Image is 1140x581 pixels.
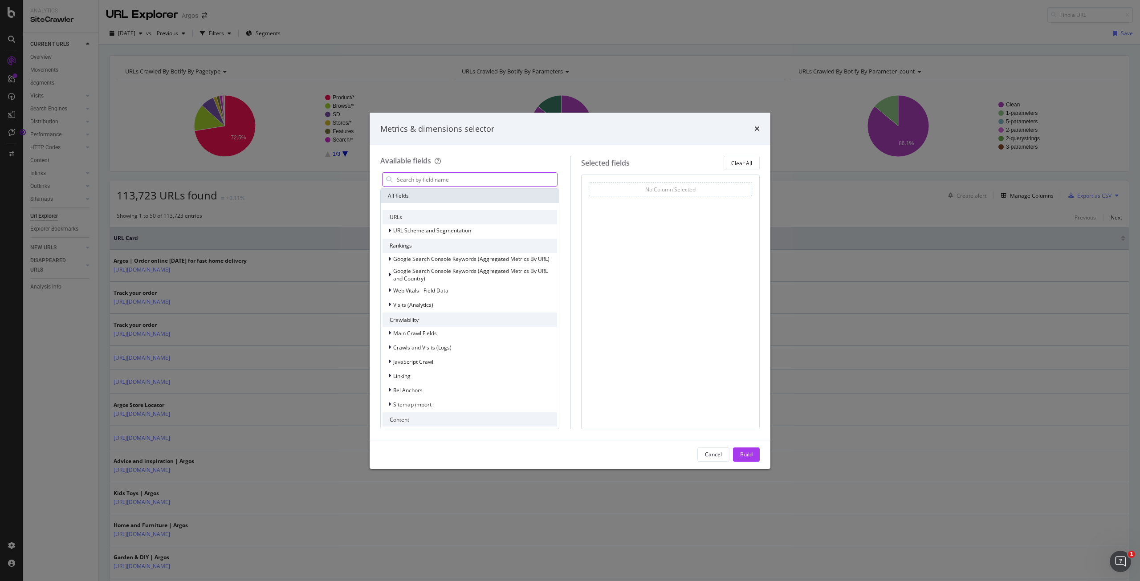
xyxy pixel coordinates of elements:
div: Cancel [705,451,722,458]
div: Crawlability [383,313,557,327]
span: Web Vitals - Field Data [393,287,448,294]
div: times [754,123,760,135]
div: modal [370,113,770,469]
span: 1 [1128,551,1135,558]
span: Crawls and Visits (Logs) [393,344,452,351]
span: Visits (Analytics) [393,301,433,309]
button: Clear All [724,156,760,170]
button: Build [733,447,760,462]
div: URLs [383,210,557,224]
div: Available fields [380,156,431,166]
div: Clear All [731,159,752,167]
span: Rel Anchors [393,386,423,394]
div: Metrics & dimensions selector [380,123,494,135]
div: No Column Selected [645,186,696,193]
button: Cancel [697,447,729,462]
span: Linking [393,372,411,380]
div: Content [383,412,557,427]
span: Sitemap import [393,401,432,408]
div: All fields [381,189,559,203]
div: Build [740,451,753,458]
iframe: Intercom live chat [1110,551,1131,572]
span: JavaScript Crawl [393,358,433,366]
span: Google Search Console Keywords (Aggregated Metrics By URL) [393,255,550,263]
span: URL Scheme and Segmentation [393,227,471,234]
input: Search by field name [396,173,557,186]
span: Google Search Console Keywords (Aggregated Metrics By URL and Country) [393,267,548,282]
div: Selected fields [581,158,630,168]
div: Rankings [383,239,557,253]
span: Main Crawl Fields [393,329,437,337]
